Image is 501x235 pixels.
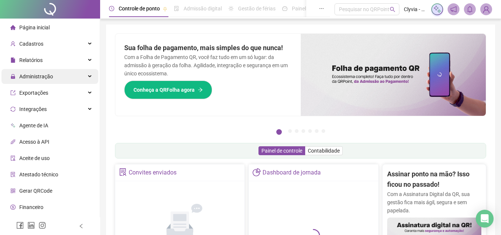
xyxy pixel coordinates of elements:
[10,107,16,112] span: sync
[19,57,43,63] span: Relatórios
[19,172,58,177] span: Atestado técnico
[476,210,494,228] div: Open Intercom Messenger
[124,43,292,53] h2: Sua folha de pagamento, mais simples do que nunca!
[19,188,52,194] span: Gerar QRCode
[19,90,48,96] span: Exportações
[19,106,47,112] span: Integrações
[198,87,203,92] span: arrow-right
[228,6,234,11] span: sun
[10,74,16,79] span: lock
[124,53,292,78] p: Com a Folha de Pagamento QR, você faz tudo em um só lugar: da admissão à geração da folha. Agilid...
[19,139,49,145] span: Acesso à API
[238,6,276,12] span: Gestão de férias
[301,34,486,116] img: banner%2F8d14a306-6205-4263-8e5b-06e9a85ad873.png
[10,41,16,46] span: user-add
[119,168,127,176] span: solution
[261,148,302,154] span: Painel de controle
[39,222,46,229] span: instagram
[387,190,481,215] p: Com a Assinatura Digital da QR, sua gestão fica mais ágil, segura e sem papelada.
[292,6,321,12] span: Painel do DP
[109,6,114,11] span: clock-circle
[308,129,312,133] button: 5
[301,129,305,133] button: 4
[276,129,282,135] button: 1
[387,169,481,190] h2: Assinar ponto na mão? Isso ficou no passado!
[10,139,16,144] span: api
[119,6,160,12] span: Controle de ponto
[319,6,324,11] span: ellipsis
[10,156,16,161] span: audit
[10,25,16,30] span: home
[467,6,473,13] span: bell
[19,25,50,30] span: Página inicial
[16,222,24,229] span: facebook
[263,166,321,179] div: Dashboard de jornada
[184,6,222,12] span: Admissão digital
[129,166,177,179] div: Convites enviados
[295,129,299,133] button: 3
[322,129,325,133] button: 7
[79,223,84,229] span: left
[288,129,292,133] button: 2
[19,74,53,79] span: Administração
[433,5,441,13] img: sparkle-icon.fc2bf0ac1784a2077858766a79e2daf3.svg
[10,58,16,63] span: file
[10,188,16,193] span: qrcode
[10,205,16,210] span: dollar
[253,168,260,176] span: pie-chart
[19,41,43,47] span: Cadastros
[19,204,43,210] span: Financeiro
[174,6,179,11] span: file-done
[19,155,50,161] span: Aceite de uso
[10,90,16,95] span: export
[450,6,457,13] span: notification
[404,5,427,13] span: Clyvia - LIPSFIHA
[27,222,35,229] span: linkedin
[124,81,212,99] button: Conheça a QRFolha agora
[10,172,16,177] span: solution
[390,7,395,12] span: search
[481,4,492,15] img: 83774
[134,86,195,94] span: Conheça a QRFolha agora
[282,6,287,11] span: dashboard
[308,148,340,154] span: Contabilidade
[163,7,167,11] span: pushpin
[19,123,48,128] span: Agente de IA
[315,129,319,133] button: 6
